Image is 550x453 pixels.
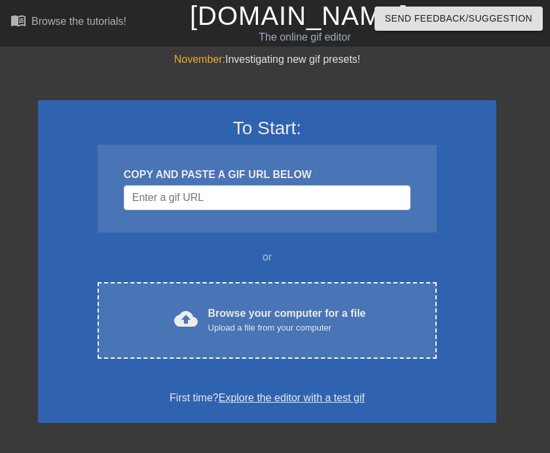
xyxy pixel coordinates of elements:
span: cloud_upload [174,307,198,331]
div: COPY AND PASTE A GIF URL BELOW [124,167,411,183]
div: First time? [55,390,479,406]
h3: To Start: [55,117,479,139]
span: menu_book [10,12,26,28]
div: Upload a file from your computer [208,321,366,335]
button: Send Feedback/Suggestion [375,7,543,31]
div: Browse the tutorials! [31,16,126,27]
div: Browse your computer for a file [208,306,366,335]
span: November: [174,54,225,65]
div: The online gif editor [190,29,420,45]
input: Username [124,185,411,210]
div: Investigating new gif presets! [38,52,496,67]
a: Explore the editor with a test gif [219,392,365,403]
a: Browse the tutorials! [10,12,126,33]
span: Send Feedback/Suggestion [385,10,532,27]
a: [DOMAIN_NAME] [190,1,408,30]
div: or [72,249,462,265]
